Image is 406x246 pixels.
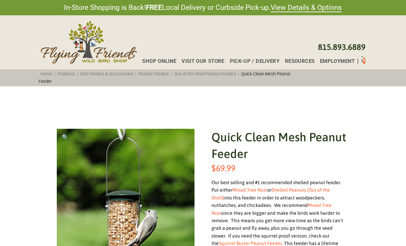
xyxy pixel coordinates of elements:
a: Resources [280,59,315,64]
bdi: 69.99 [212,163,235,173]
span: 0 [363,58,365,63]
span: 🔍 [62,134,69,140]
a: 815.893.6889 [318,42,366,52]
a: Products [55,71,77,76]
a: Pick-up / Delivery [224,59,280,64]
a: Visit Our Store [176,59,224,64]
a: Shop Online [137,59,176,64]
a: Squirrel Buster Peanut Feeder [219,241,282,246]
a: Out-of-the-Shell Peanut Feeders [172,71,238,76]
span: Employment [320,59,355,64]
span: Resources [285,59,315,64]
a: Mixed Tree Nuts [233,187,267,193]
img: Flying Friends Wild Bird Shop Logo [40,21,137,64]
a: Peanut Feeders [136,71,171,76]
span: : : : : : [38,71,290,84]
span: In-Store Shopping is Back! Local Delivery or Curbside Pick-up. [64,3,342,13]
span: Quick Clean Mesh Peanut Feeder [38,71,290,84]
a: View Details & Options [271,3,342,12]
a: Home [38,71,54,76]
span: Shop Online [142,59,176,64]
a: View full-screen image gallery [57,129,73,145]
span: $ [212,163,216,173]
a: Bird Feeders & Accessories [78,71,136,76]
span: Visit Our Store [182,59,224,64]
span: Pick-up / Delivery [230,59,280,64]
a: Shelled Peanuts (Out of the Shell) [212,187,330,200]
a: Mixed Tree Nuts [212,203,332,215]
a: Employment [315,59,355,64]
h1: Quick Clean Mesh Peanut Feeder [212,129,349,162]
div: Toggle Off Canvas Content [361,56,363,64]
strong: FREE [146,3,162,12]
